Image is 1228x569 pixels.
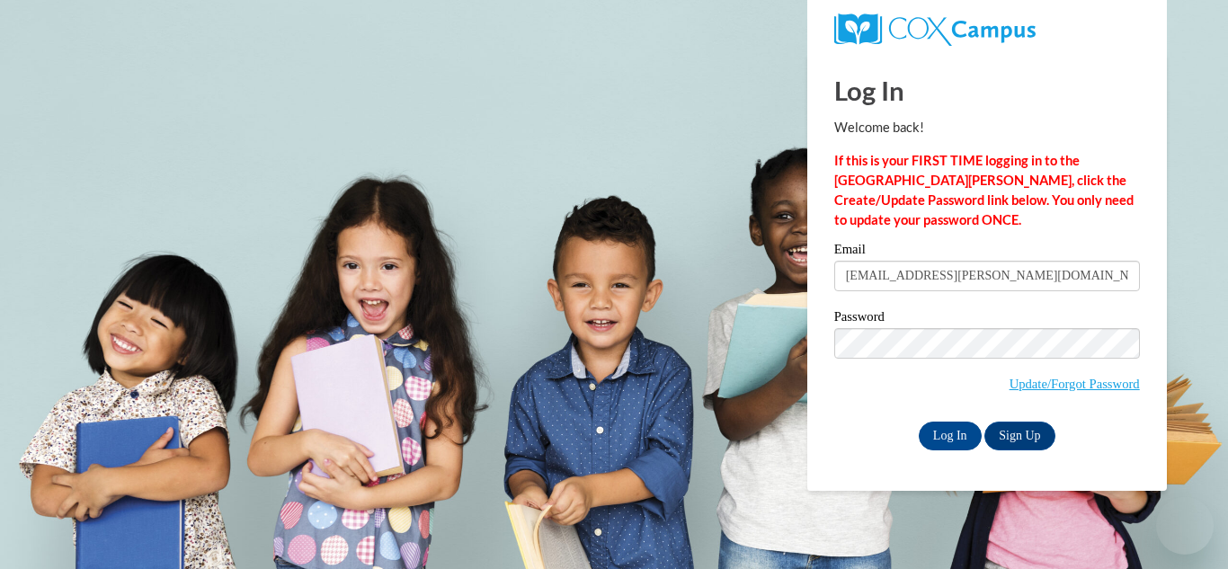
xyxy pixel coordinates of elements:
[984,422,1054,450] a: Sign Up
[834,243,1140,261] label: Email
[834,153,1134,227] strong: If this is your FIRST TIME logging in to the [GEOGRAPHIC_DATA][PERSON_NAME], click the Create/Upd...
[919,422,982,450] input: Log In
[834,72,1140,109] h1: Log In
[834,13,1036,46] img: COX Campus
[834,13,1140,46] a: COX Campus
[1156,497,1214,555] iframe: Button to launch messaging window
[1010,377,1140,391] a: Update/Forgot Password
[834,118,1140,138] p: Welcome back!
[834,310,1140,328] label: Password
